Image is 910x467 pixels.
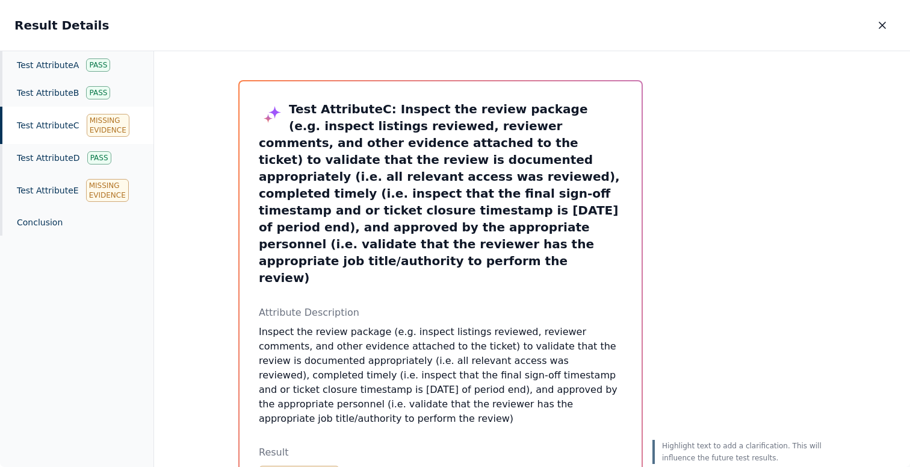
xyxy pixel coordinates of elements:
[14,17,109,34] h2: Result Details
[86,86,110,99] div: Pass
[87,114,129,137] div: Missing Evidence
[259,306,622,320] p: Attribute Description
[662,440,826,464] p: Highlight text to add a clarification. This will influence the future test results.
[259,445,622,460] p: Result
[259,325,622,426] p: Inspect the review package (e.g. inspect listings reviewed, reviewer comments, and other evidence...
[86,58,110,72] div: Pass
[87,151,111,165] div: Pass
[259,101,622,286] h3: Test Attribute C : Inspect the review package (e.g. inspect listings reviewed, reviewer comments,...
[86,179,129,202] div: Missing Evidence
